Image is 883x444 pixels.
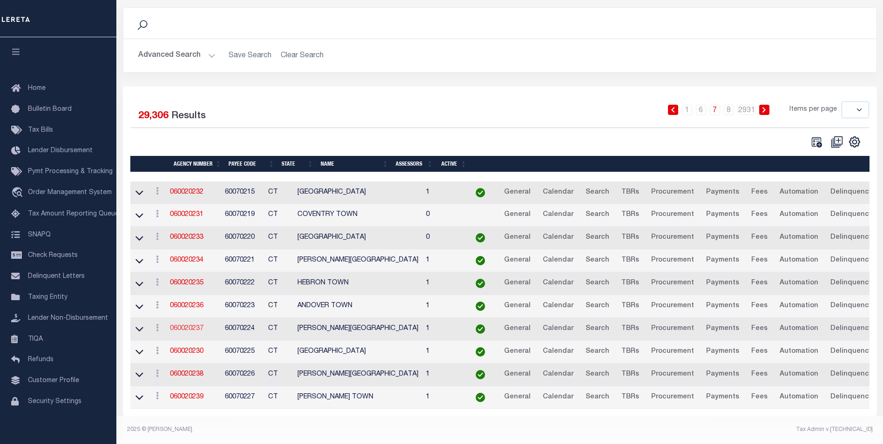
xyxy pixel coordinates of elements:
[170,371,203,377] a: 060020238
[422,204,465,227] td: 0
[581,322,613,336] a: Search
[500,344,535,359] a: General
[647,276,698,291] a: Procurement
[476,302,485,311] img: check-icon-green.svg
[647,185,698,200] a: Procurement
[221,182,264,204] td: 60070215
[28,377,79,384] span: Customer Profile
[170,234,203,241] a: 060020233
[617,367,643,382] a: TBRs
[28,148,93,154] span: Lender Disbursement
[317,156,392,172] th: Name: activate to sort column ascending
[294,204,422,227] td: COVENTRY TOWN
[476,256,485,265] img: check-icon-green.svg
[500,390,535,405] a: General
[28,231,51,238] span: SNAPQ
[138,47,216,65] button: Advanced Search
[28,273,85,280] span: Delinquent Letters
[28,357,54,363] span: Refunds
[747,253,772,268] a: Fees
[422,386,465,409] td: 1
[747,276,772,291] a: Fees
[500,208,535,222] a: General
[264,386,294,409] td: CT
[581,185,613,200] a: Search
[826,390,877,405] a: Delinquency
[539,367,578,382] a: Calendar
[170,257,203,263] a: 060020234
[225,156,278,172] th: Payee Code: activate to sort column ascending
[747,208,772,222] a: Fees
[617,276,643,291] a: TBRs
[500,367,535,382] a: General
[826,322,877,336] a: Delinquency
[581,344,613,359] a: Search
[28,398,81,405] span: Security Settings
[422,272,465,295] td: 1
[702,344,743,359] a: Payments
[500,276,535,291] a: General
[437,156,470,172] th: Active: activate to sort column ascending
[647,322,698,336] a: Procurement
[747,367,772,382] a: Fees
[264,272,294,295] td: CT
[775,253,822,268] a: Automation
[221,363,264,386] td: 60070226
[476,279,485,288] img: check-icon-green.svg
[826,208,877,222] a: Delinquency
[422,295,465,318] td: 1
[702,185,743,200] a: Payments
[647,208,698,222] a: Procurement
[539,253,578,268] a: Calendar
[28,336,43,342] span: TIQA
[789,105,837,115] span: Items per page
[221,272,264,295] td: 60070222
[617,322,643,336] a: TBRs
[539,322,578,336] a: Calendar
[617,185,643,200] a: TBRs
[28,252,78,259] span: Check Requests
[581,390,613,405] a: Search
[775,390,822,405] a: Automation
[775,230,822,245] a: Automation
[539,276,578,291] a: Calendar
[539,390,578,405] a: Calendar
[647,344,698,359] a: Procurement
[747,390,772,405] a: Fees
[702,299,743,314] a: Payments
[581,230,613,245] a: Search
[264,295,294,318] td: CT
[28,106,72,113] span: Bulletin Board
[294,363,422,386] td: [PERSON_NAME][GEOGRAPHIC_DATA]
[647,367,698,382] a: Procurement
[702,367,743,382] a: Payments
[581,367,613,382] a: Search
[702,253,743,268] a: Payments
[724,105,734,115] a: 8
[617,390,643,405] a: TBRs
[500,322,535,336] a: General
[738,105,755,115] a: 2931
[221,204,264,227] td: 60070219
[170,348,203,355] a: 060020230
[710,105,720,115] a: 7
[170,325,203,332] a: 060020237
[747,185,772,200] a: Fees
[775,344,822,359] a: Automation
[747,299,772,314] a: Fees
[422,341,465,363] td: 1
[647,390,698,405] a: Procurement
[278,156,317,172] th: State: activate to sort column ascending
[392,156,437,172] th: Assessors: activate to sort column ascending
[702,208,743,222] a: Payments
[221,227,264,249] td: 60070220
[775,208,822,222] a: Automation
[617,299,643,314] a: TBRs
[747,344,772,359] a: Fees
[170,189,203,195] a: 060020232
[826,299,877,314] a: Delinquency
[747,322,772,336] a: Fees
[581,208,613,222] a: Search
[647,230,698,245] a: Procurement
[507,425,873,434] div: Tax Admin v.[TECHNICAL_ID]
